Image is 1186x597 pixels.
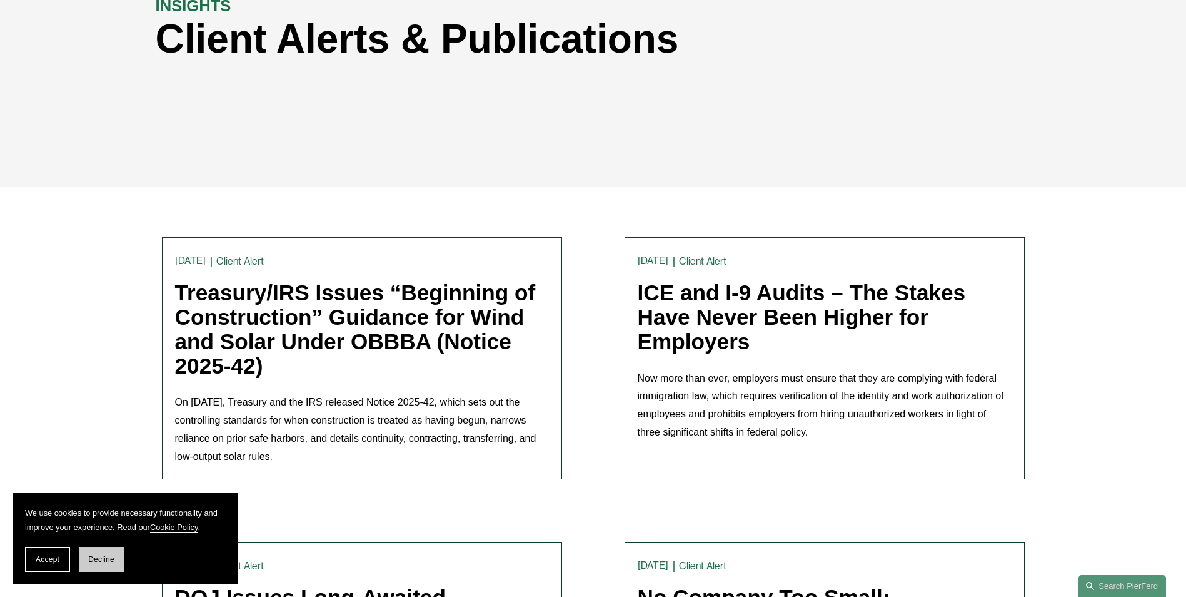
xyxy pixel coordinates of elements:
[25,547,70,572] button: Accept
[175,280,536,377] a: Treasury/IRS Issues “Beginning of Construction” Guidance for Wind and Solar Under OBBBA (Notice 2...
[175,394,549,466] p: On [DATE], Treasury and the IRS released Notice 2025-42, which sets out the controlling standards...
[638,370,1012,442] p: Now more than ever, employers must ensure that they are complying with federal immigration law, w...
[216,255,264,267] a: Client Alert
[175,256,206,266] time: [DATE]
[679,255,726,267] a: Client Alert
[1078,575,1166,597] a: Search this site
[156,16,812,62] h1: Client Alerts & Publications
[216,560,264,572] a: Client Alert
[150,523,198,532] a: Cookie Policy
[25,506,225,534] p: We use cookies to provide necessary functionality and improve your experience. Read our .
[79,547,124,572] button: Decline
[638,256,669,266] time: [DATE]
[638,280,966,353] a: ICE and I-9 Audits – The Stakes Have Never Been Higher for Employers
[638,561,669,571] time: [DATE]
[88,555,114,564] span: Decline
[679,560,726,572] a: Client Alert
[13,493,238,584] section: Cookie banner
[36,555,59,564] span: Accept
